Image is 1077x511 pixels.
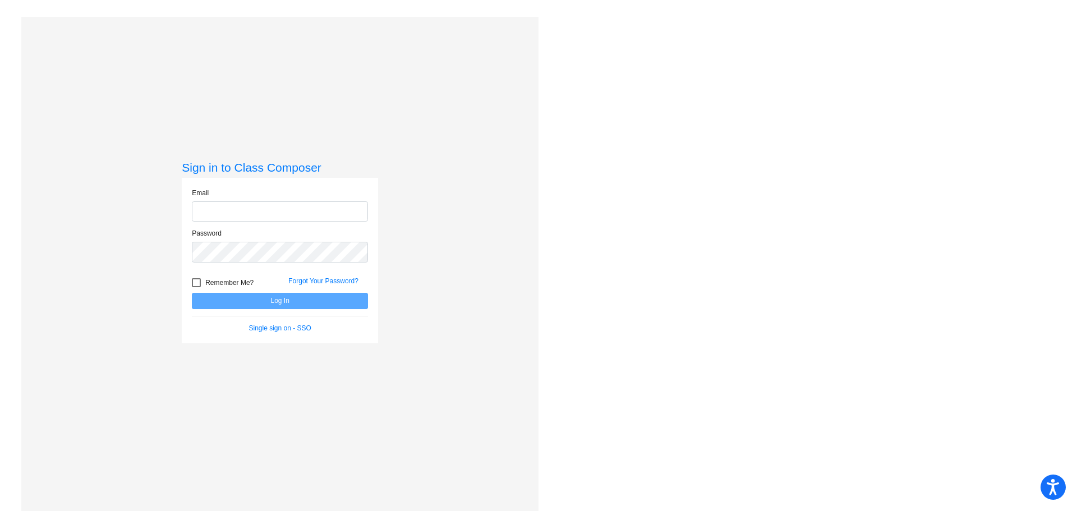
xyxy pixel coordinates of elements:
[192,188,209,198] label: Email
[249,324,311,332] a: Single sign on - SSO
[192,293,368,309] button: Log In
[288,277,358,285] a: Forgot Your Password?
[182,160,378,174] h3: Sign in to Class Composer
[192,228,222,238] label: Password
[205,276,254,289] span: Remember Me?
